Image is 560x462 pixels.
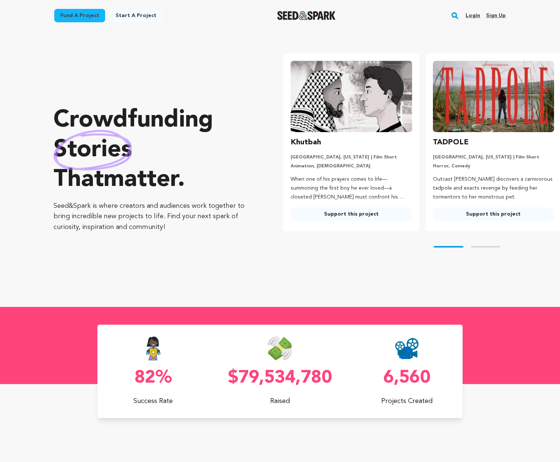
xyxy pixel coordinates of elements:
[433,137,469,148] h3: TADPOLE
[277,11,336,20] img: Seed&Spark Logo Dark Mode
[97,396,209,406] p: Success Rate
[433,61,554,132] img: TADPOLE image
[291,61,412,132] img: Khutbah image
[351,369,463,387] p: 6,560
[291,175,412,201] p: When one of his prayers comes to life—summoning the first boy he ever loved—a closeted [PERSON_NA...
[291,163,412,169] p: Animation, [DEMOGRAPHIC_DATA]
[466,10,480,22] a: Login
[97,369,209,387] p: 82%
[110,9,162,22] a: Start a project
[54,9,105,22] a: Fund a project
[486,10,506,22] a: Sign up
[142,337,165,360] img: Seed&Spark Success Rate Icon
[433,175,554,201] p: Outcast [PERSON_NAME] discovers a carnivorous tadpole and exacts revenge by feeding her tormentor...
[395,337,419,360] img: Seed&Spark Projects Created Icon
[433,154,554,160] p: [GEOGRAPHIC_DATA], [US_STATE] | Film Short
[291,137,321,148] h3: Khutbah
[54,130,132,170] img: hand sketched image
[224,396,336,406] p: Raised
[268,337,292,360] img: Seed&Spark Money Raised Icon
[224,369,336,387] p: $79,534,780
[54,106,253,195] p: Crowdfunding that .
[433,163,554,169] p: Horror, Comedy
[54,201,253,233] p: Seed&Spark is where creators and audiences work together to bring incredible new projects to life...
[104,168,178,192] span: matter
[291,207,412,221] a: Support this project
[351,396,463,406] p: Projects Created
[291,154,412,160] p: [GEOGRAPHIC_DATA], [US_STATE] | Film Short
[277,11,336,20] a: Seed&Spark Homepage
[433,207,554,221] a: Support this project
